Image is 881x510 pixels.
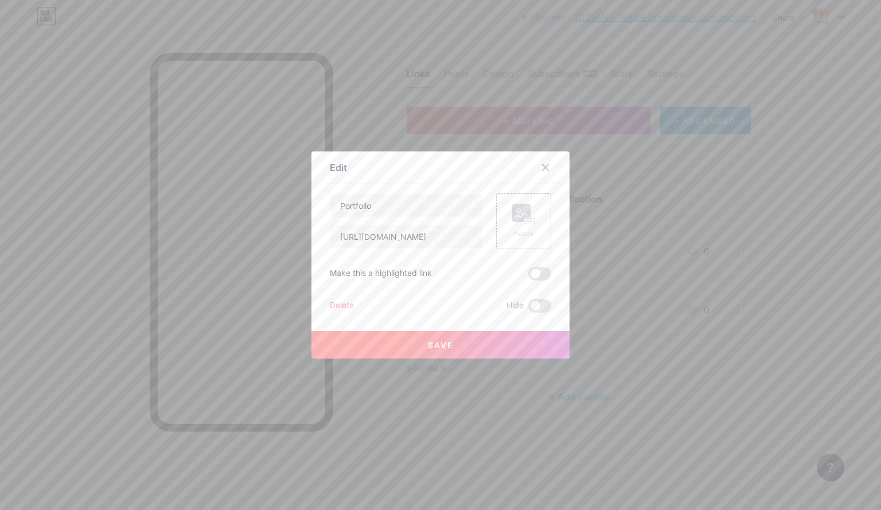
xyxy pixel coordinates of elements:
button: Save [311,331,570,359]
div: Picture [512,229,535,238]
input: Title [330,194,482,217]
span: Save [428,340,454,350]
input: URL [330,225,482,248]
div: Edit [330,161,347,174]
div: Make this a highlighted link [330,267,432,281]
div: Delete [330,299,354,313]
span: Hide [506,299,524,313]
